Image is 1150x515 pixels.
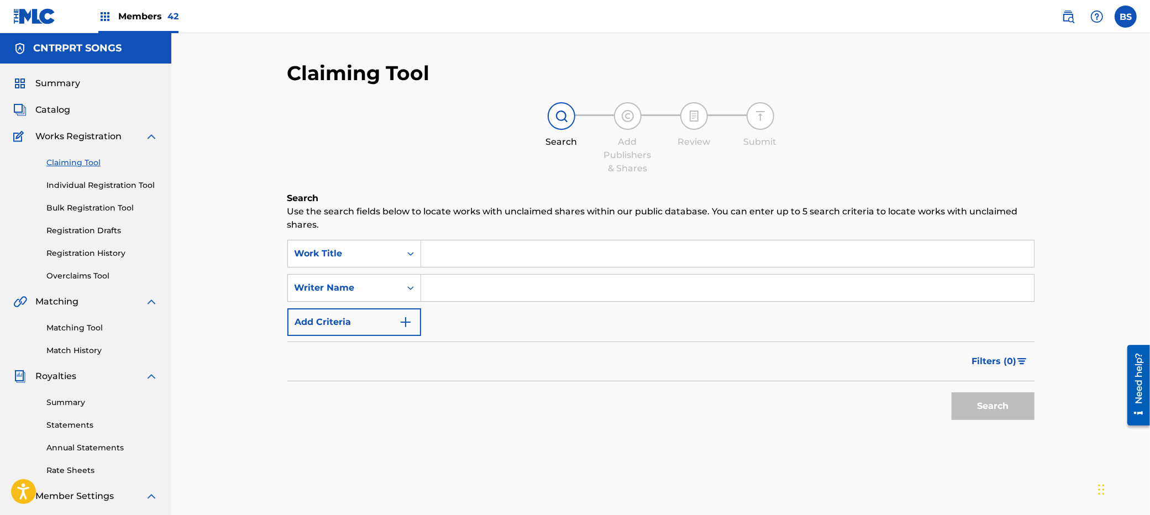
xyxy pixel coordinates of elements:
div: Chat Widget [1095,462,1150,515]
a: SummarySummary [13,77,80,90]
a: Bulk Registration Tool [46,202,158,214]
img: Catalog [13,103,27,117]
div: User Menu [1115,6,1137,28]
a: Match History [46,345,158,356]
a: Individual Registration Tool [46,180,158,191]
img: Matching [13,295,27,308]
img: step indicator icon for Search [555,109,568,123]
h6: Search [287,192,1035,205]
div: Add Publishers & Shares [600,135,655,175]
img: MLC Logo [13,8,56,24]
img: search [1062,10,1075,23]
div: Help [1086,6,1108,28]
img: help [1090,10,1104,23]
div: Work Title [295,247,394,260]
a: CatalogCatalog [13,103,70,117]
a: Overclaims Tool [46,270,158,282]
button: Filters (0) [965,348,1035,375]
span: 42 [167,11,178,22]
p: Use the search fields below to locate works with unclaimed shares within our public database. You... [287,205,1035,232]
iframe: Resource Center [1119,340,1150,429]
span: Filters ( 0 ) [972,355,1017,368]
form: Search Form [287,240,1035,425]
h5: CNTRPRT SONGS [33,42,122,55]
a: Public Search [1057,6,1079,28]
img: Summary [13,77,27,90]
span: Members [118,10,178,23]
span: Matching [35,295,78,308]
a: Annual Statements [46,442,158,454]
h2: Claiming Tool [287,61,430,86]
span: Royalties [35,370,76,383]
div: Search [534,135,589,149]
span: Summary [35,77,80,90]
a: Statements [46,419,158,431]
a: Claiming Tool [46,157,158,169]
span: Catalog [35,103,70,117]
iframe: To enrich screen reader interactions, please activate Accessibility in Grammarly extension settings [1095,462,1150,515]
div: Submit [733,135,788,149]
span: Works Registration [35,130,122,143]
span: Member Settings [35,490,114,503]
img: expand [145,130,158,143]
a: Registration Drafts [46,225,158,237]
img: step indicator icon for Review [687,109,701,123]
a: Matching Tool [46,322,158,334]
img: step indicator icon for Submit [754,109,767,123]
a: Registration History [46,248,158,259]
img: Royalties [13,370,27,383]
a: Summary [46,397,158,408]
img: Works Registration [13,130,28,143]
div: Drag [1098,473,1105,506]
a: Rate Sheets [46,465,158,476]
img: Accounts [13,42,27,55]
img: filter [1017,358,1027,365]
img: Top Rightsholders [98,10,112,23]
img: 9d2ae6d4665cec9f34b9.svg [399,316,412,329]
div: Writer Name [295,281,394,295]
img: expand [145,490,158,503]
div: Review [666,135,722,149]
img: expand [145,295,158,308]
button: Add Criteria [287,308,421,336]
img: step indicator icon for Add Publishers & Shares [621,109,634,123]
img: expand [145,370,158,383]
